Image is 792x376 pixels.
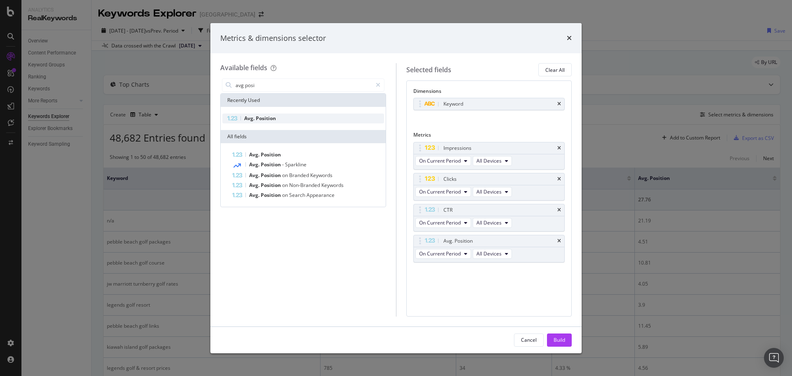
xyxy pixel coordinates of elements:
[413,235,565,262] div: Avg. PositiontimesOn Current PeriodAll Devices
[256,115,276,122] span: Position
[419,250,461,257] span: On Current Period
[221,94,386,107] div: Recently Used
[310,172,332,179] span: Keywords
[473,187,512,197] button: All Devices
[415,156,471,166] button: On Current Period
[282,192,289,199] span: on
[443,100,463,108] div: Keyword
[557,102,561,106] div: times
[249,182,261,189] span: Avg.
[261,182,282,189] span: Position
[764,348,784,368] div: Open Intercom Messenger
[415,218,471,228] button: On Current Period
[473,218,512,228] button: All Devices
[443,237,473,245] div: Avg. Position
[220,33,326,44] div: Metrics & dimensions selector
[249,172,261,179] span: Avg.
[476,219,502,226] span: All Devices
[413,98,565,110] div: Keywordtimes
[321,182,344,189] span: Keywords
[261,161,282,168] span: Position
[419,219,461,226] span: On Current Period
[557,146,561,151] div: times
[282,182,289,189] span: on
[289,182,321,189] span: Non-Branded
[249,192,261,199] span: Avg.
[443,206,453,214] div: CTR
[261,192,282,199] span: Position
[521,336,537,343] div: Cancel
[473,249,512,259] button: All Devices
[282,161,285,168] span: -
[289,172,310,179] span: Branded
[443,175,457,183] div: Clicks
[547,333,572,347] button: Build
[413,131,565,142] div: Metrics
[289,192,306,199] span: Search
[306,192,335,199] span: Appearance
[406,65,451,75] div: Selected fields
[538,63,572,76] button: Clear All
[443,144,471,152] div: Impressions
[557,208,561,213] div: times
[413,204,565,232] div: CTRtimesOn Current PeriodAll Devices
[261,151,281,158] span: Position
[567,33,572,44] div: times
[220,63,267,72] div: Available fields
[554,336,565,343] div: Build
[221,130,386,143] div: All fields
[557,177,561,182] div: times
[413,142,565,170] div: ImpressionstimesOn Current PeriodAll Devices
[285,161,306,168] span: Sparkline
[415,249,471,259] button: On Current Period
[514,333,544,347] button: Cancel
[235,79,372,91] input: Search by field name
[545,66,565,73] div: Clear All
[261,172,282,179] span: Position
[413,173,565,201] div: ClickstimesOn Current PeriodAll Devices
[210,23,582,353] div: modal
[476,157,502,164] span: All Devices
[415,187,471,197] button: On Current Period
[249,151,261,158] span: Avg.
[476,250,502,257] span: All Devices
[473,156,512,166] button: All Devices
[557,239,561,244] div: times
[419,157,461,164] span: On Current Period
[419,188,461,195] span: On Current Period
[413,87,565,98] div: Dimensions
[476,188,502,195] span: All Devices
[244,115,256,122] span: Avg.
[249,161,261,168] span: Avg.
[282,172,289,179] span: on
